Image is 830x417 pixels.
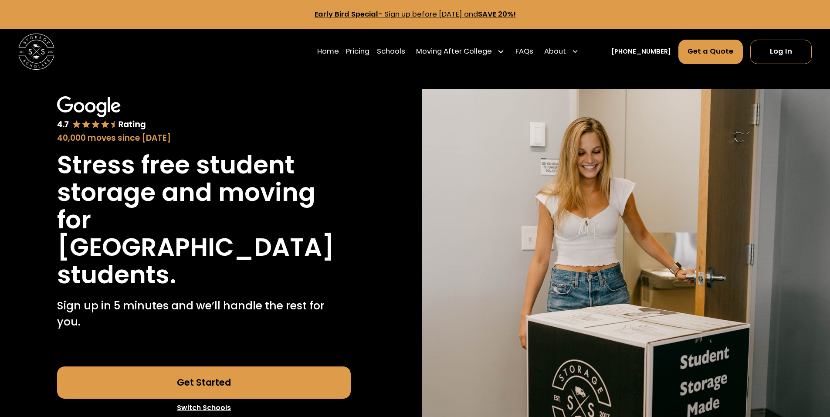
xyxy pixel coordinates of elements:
img: Google 4.7 star rating [57,96,146,130]
a: Get a Quote [678,40,743,64]
div: 40,000 moves since [DATE] [57,132,351,144]
div: About [544,46,566,57]
h1: students. [57,261,176,288]
a: Get Started [57,366,351,399]
a: Early Bird Special- Sign up before [DATE] andSAVE 20%! [315,9,516,19]
a: Switch Schools [57,399,351,417]
h1: Stress free student storage and moving for [57,151,351,234]
img: Storage Scholars main logo [18,34,54,70]
a: Pricing [346,39,369,64]
p: Sign up in 5 minutes and we’ll handle the rest for you. [57,298,351,330]
h1: [GEOGRAPHIC_DATA] [57,234,335,261]
strong: SAVE 20%! [478,9,516,19]
div: Moving After College [416,46,492,57]
a: Home [317,39,339,64]
strong: Early Bird Special [315,9,378,19]
a: Schools [377,39,405,64]
a: [PHONE_NUMBER] [611,47,671,57]
a: FAQs [515,39,533,64]
a: Log In [750,40,812,64]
